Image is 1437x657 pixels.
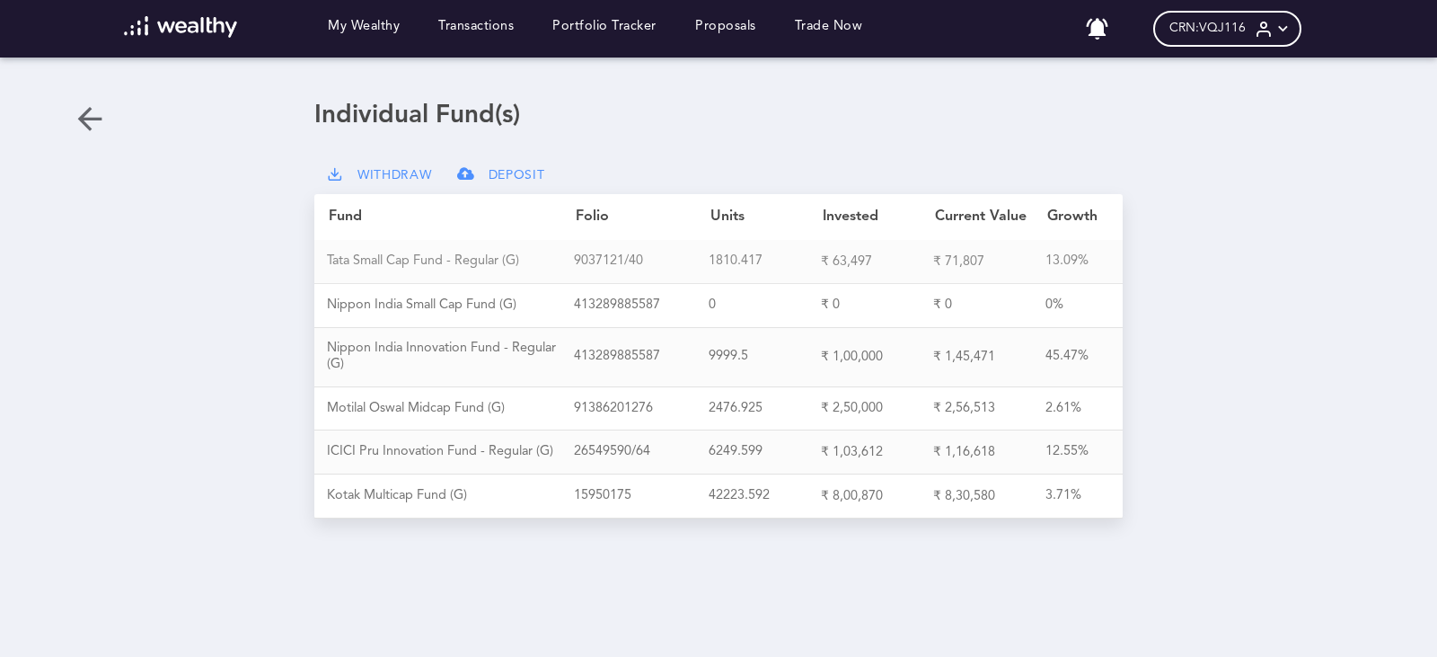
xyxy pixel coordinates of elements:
[328,19,400,39] a: My Wealthy
[709,488,821,504] div: 42223.592
[327,401,574,417] div: M o t i l a l O s w a l M i d c a p F u n d ( G )
[933,297,1045,314] div: ₹ 0
[314,101,1123,131] h1: Individual Fund(s)
[821,400,933,417] div: ₹ 2,50,000
[124,16,238,38] img: wl-logo-white.svg
[823,209,935,226] div: Invested
[574,401,709,417] div: 9 1 3 8 6 2 0 1 2 7 6
[821,349,933,366] div: ₹ 1,00,000
[1045,253,1113,270] div: 13.09%
[821,253,933,271] div: ₹ 63,497
[327,341,574,373] div: N i p p o n I n d i a I n n o v a t i o n F u n d - R e g u l a r ( G )
[709,349,821,365] div: 9999.5
[327,488,574,504] div: K o t a k M u l t i c a p F u n d ( G )
[1047,209,1115,226] div: Growth
[709,444,821,460] div: 6249.599
[933,488,1045,505] div: ₹ 8,30,580
[574,349,709,365] div: 4 1 3 2 8 9 8 8 5 5 8 7
[821,488,933,505] div: ₹ 8,00,870
[1045,444,1113,460] div: 12.55%
[709,401,821,417] div: 2476.925
[327,253,574,270] div: T a t a S m a l l C a p F u n d - R e g u l a r ( G )
[574,297,709,314] div: 4 1 3 2 8 9 8 8 5 5 8 7
[933,444,1045,461] div: ₹ 1,16,618
[329,209,576,226] div: Fund
[357,168,432,183] span: WITHDRAW
[710,209,823,226] div: Units
[933,349,1045,366] div: ₹ 1,45,471
[709,297,821,314] div: 0
[552,19,657,39] a: Portfolio Tracker
[489,168,545,183] span: DEPOSIT
[438,19,514,39] a: Transactions
[576,209,710,226] div: Folio
[935,209,1047,226] div: Current Value
[327,297,574,314] div: N i p p o n I n d i a S m a l l C a p F u n d ( G )
[1045,349,1113,365] div: 45.47%
[1169,21,1246,36] span: CRN: VQJ116
[821,297,933,314] div: ₹ 0
[574,253,709,270] div: 9 0 3 7 1 2 1 / 4 0
[574,444,709,460] div: 2 6 5 4 9 5 9 0 / 6 4
[1045,488,1113,504] div: 3.71%
[709,253,821,270] div: 1810.417
[933,400,1045,417] div: ₹ 2,56,513
[933,253,1045,271] div: ₹ 71,807
[695,19,756,39] a: Proposals
[821,444,933,461] div: ₹ 1,03,612
[795,19,863,39] a: Trade Now
[574,488,709,504] div: 1 5 9 5 0 1 7 5
[1045,297,1113,314] div: 0%
[1045,401,1113,417] div: 2.61%
[327,444,574,460] div: I C I C I P r u I n n o v a t i o n F u n d - R e g u l a r ( G )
